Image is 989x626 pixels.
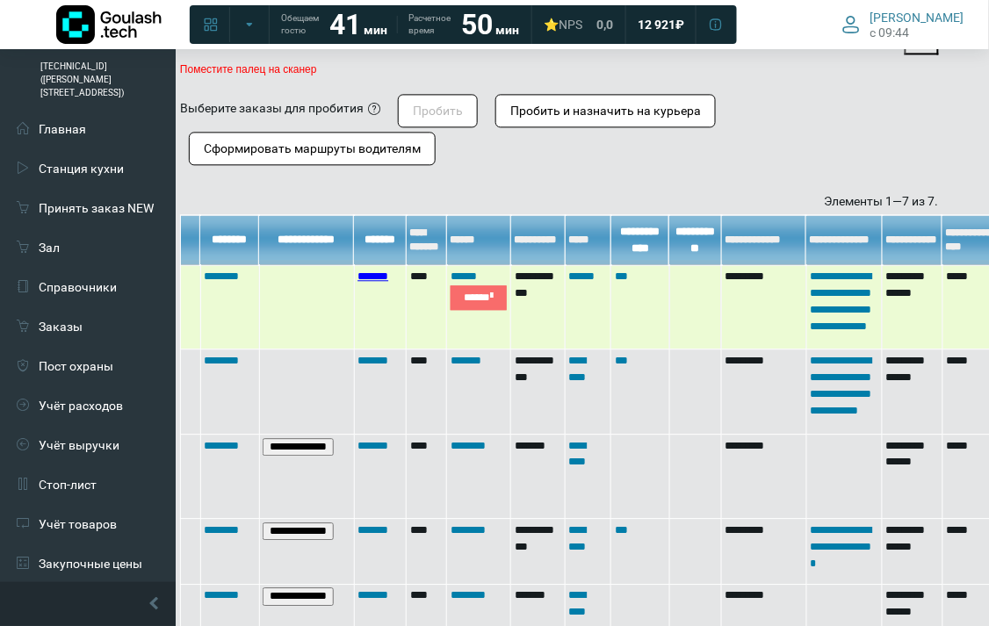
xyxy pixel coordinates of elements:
[180,99,364,118] div: Выберите заказы для пробития
[544,17,582,32] div: ⭐
[495,94,716,127] button: Пробить и назначить на курьера
[870,25,910,40] span: c 09:44
[408,12,451,37] span: Расчетное время
[180,192,939,211] div: Элементы 1—7 из 7.
[627,9,695,40] a: 12 921 ₽
[271,9,530,40] a: Обещаем гостю 41 мин Расчетное время 50 мин
[56,5,162,44] img: Логотип компании Goulash.tech
[559,18,582,32] span: NPS
[461,8,493,41] strong: 50
[596,17,613,32] span: 0,0
[638,17,675,32] span: 12 921
[329,8,361,41] strong: 41
[364,23,387,37] span: мин
[398,94,478,127] button: Пробить
[180,63,939,76] p: Поместите палец на сканер
[189,132,436,165] button: Сформировать маршруты водителям
[495,23,519,37] span: мин
[675,17,684,32] span: ₽
[281,12,319,37] span: Обещаем гостю
[832,6,975,43] button: [PERSON_NAME] c 09:44
[870,10,964,25] span: [PERSON_NAME]
[533,9,624,40] a: ⭐NPS 0,0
